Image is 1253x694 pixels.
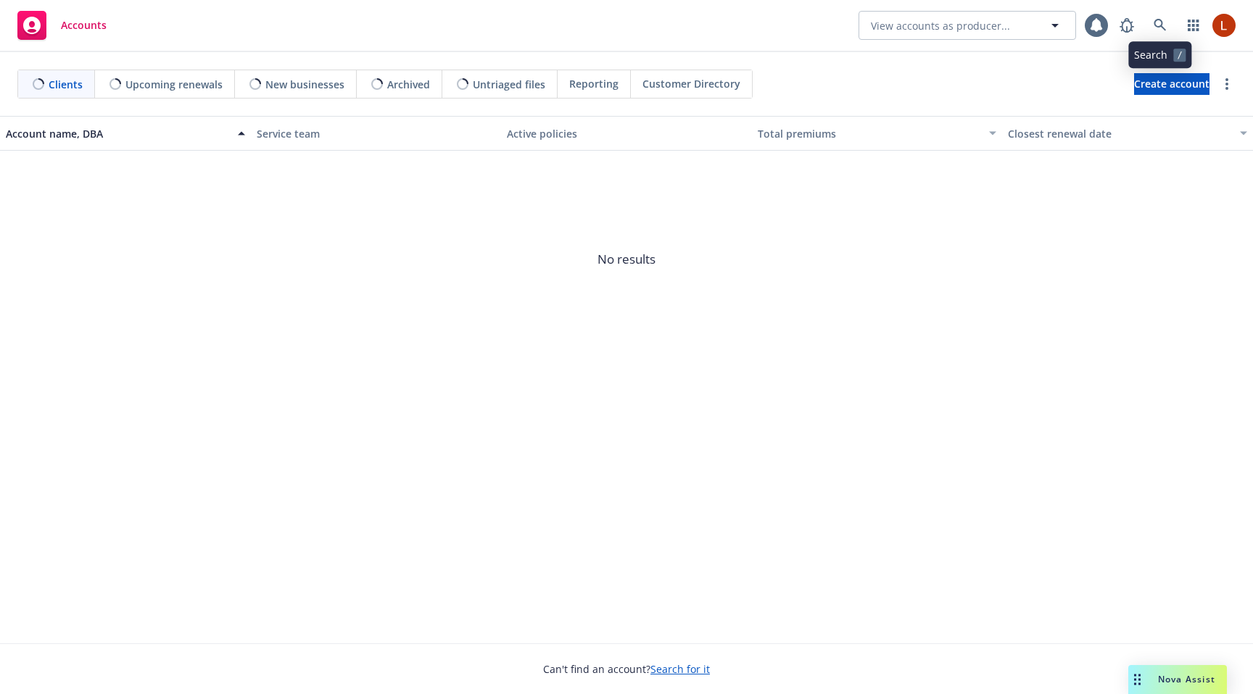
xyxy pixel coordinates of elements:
[1158,673,1215,685] span: Nova Assist
[507,126,746,141] div: Active policies
[49,77,83,92] span: Clients
[12,5,112,46] a: Accounts
[1134,73,1209,95] a: Create account
[569,76,619,91] span: Reporting
[501,116,752,151] button: Active policies
[6,126,229,141] div: Account name, DBA
[758,126,981,141] div: Total premiums
[265,77,344,92] span: New businesses
[1179,11,1208,40] a: Switch app
[1008,126,1231,141] div: Closest renewal date
[1134,70,1209,98] span: Create account
[871,18,1010,33] span: View accounts as producer...
[473,77,545,92] span: Untriaged files
[125,77,223,92] span: Upcoming renewals
[1112,11,1141,40] a: Report a Bug
[387,77,430,92] span: Archived
[1146,11,1175,40] a: Search
[1128,665,1227,694] button: Nova Assist
[752,116,1003,151] button: Total premiums
[251,116,502,151] button: Service team
[642,76,740,91] span: Customer Directory
[1128,665,1146,694] div: Drag to move
[61,20,107,31] span: Accounts
[543,661,710,677] span: Can't find an account?
[1218,75,1236,93] a: more
[650,662,710,676] a: Search for it
[1002,116,1253,151] button: Closest renewal date
[859,11,1076,40] button: View accounts as producer...
[1212,14,1236,37] img: photo
[257,126,496,141] div: Service team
